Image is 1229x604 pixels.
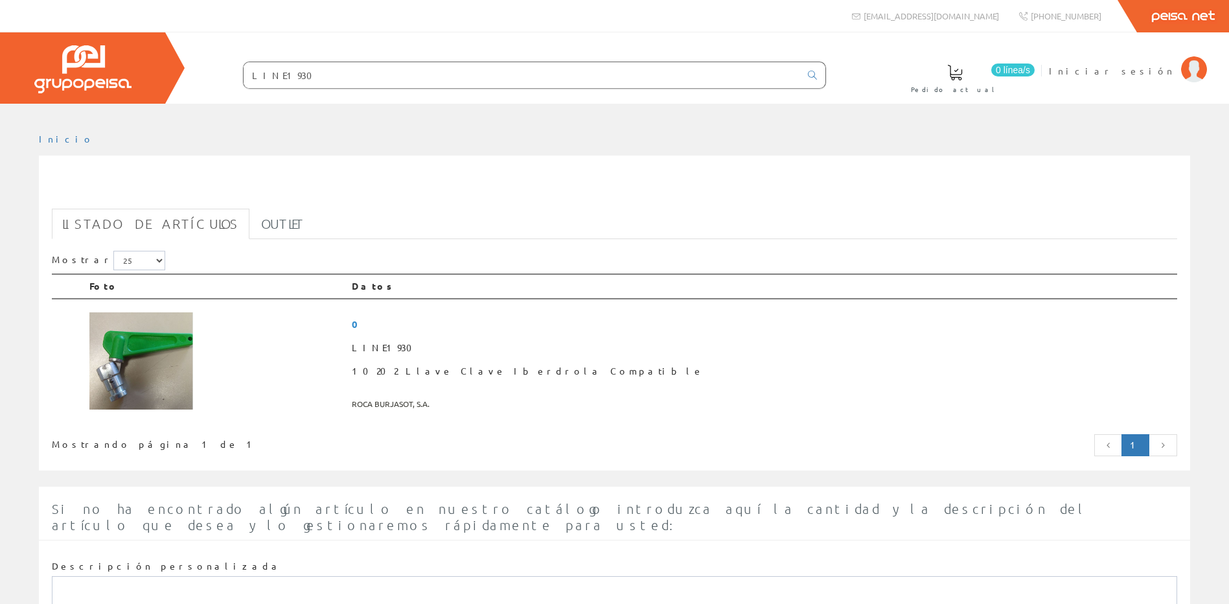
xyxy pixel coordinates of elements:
[52,176,1177,202] h1: LINE1930
[352,360,1172,383] span: 10202 Llave Clave Iberdrola Compatible
[52,251,165,270] label: Mostrar
[34,45,132,93] img: Grupo Peisa
[347,274,1177,299] th: Datos
[113,251,165,270] select: Mostrar
[52,433,509,451] div: Mostrando página 1 de 1
[352,336,1172,360] span: LINE1930
[911,83,999,96] span: Pedido actual
[52,501,1089,533] span: Si no ha encontrado algún artículo en nuestro catálogo introduzca aquí la cantidad y la descripci...
[1121,434,1149,456] a: Página actual
[244,62,800,88] input: Buscar ...
[1049,54,1207,66] a: Iniciar sesión
[864,10,999,21] span: [EMAIL_ADDRESS][DOMAIN_NAME]
[84,274,347,299] th: Foto
[1094,434,1123,456] a: Página anterior
[89,312,193,410] img: Foto artículo 10202 Llave Clave Iberdrola Compatible (160.40925266904x150)
[991,64,1035,76] span: 0 línea/s
[39,133,94,145] a: Inicio
[1031,10,1101,21] span: [PHONE_NUMBER]
[52,209,249,239] a: Listado de artículos
[52,560,282,573] label: Descripción personalizada
[352,393,1172,415] span: ROCA BURJASOT, S.A.
[251,209,315,239] a: Outlet
[1049,64,1175,77] span: Iniciar sesión
[1149,434,1177,456] a: Página siguiente
[352,312,1172,336] span: 0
